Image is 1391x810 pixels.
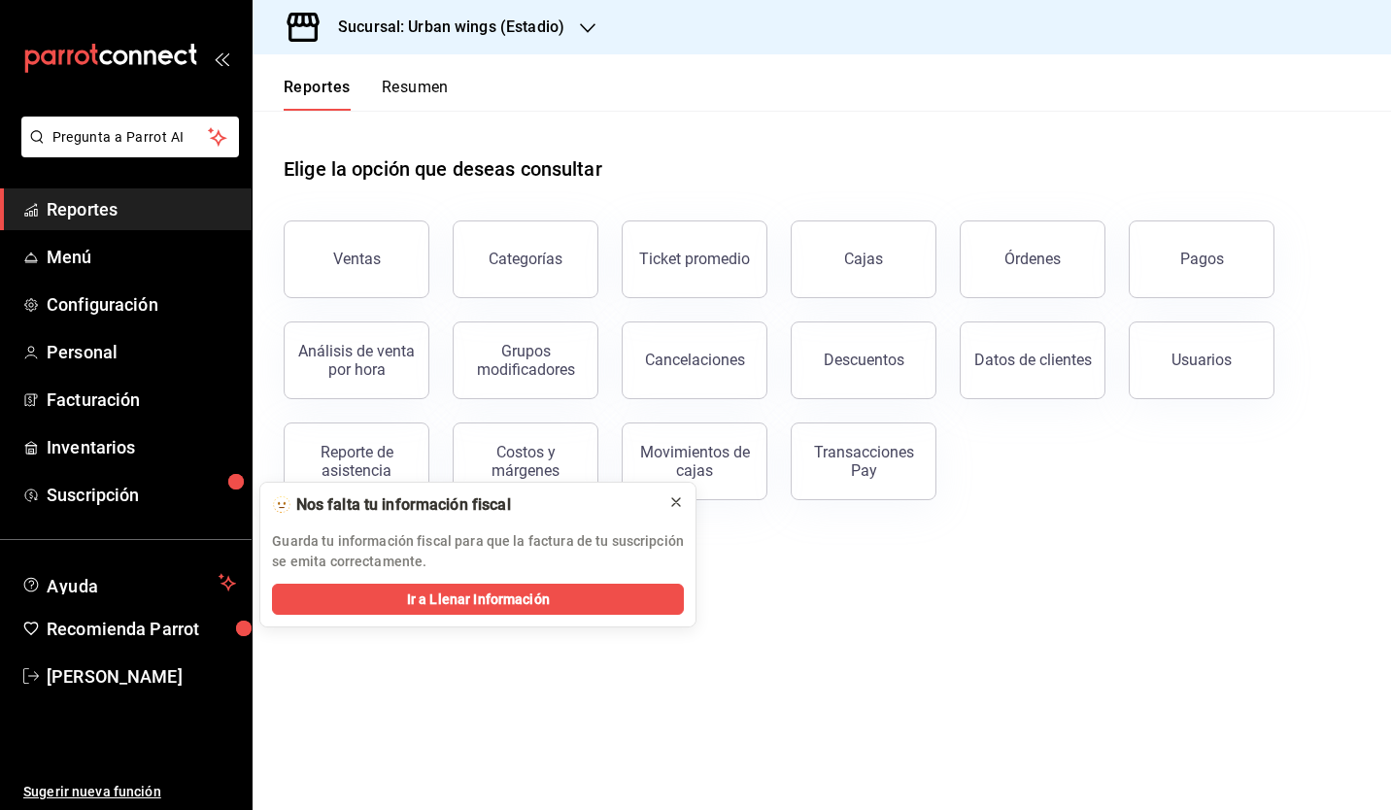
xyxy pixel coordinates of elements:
[453,422,598,500] button: Costos y márgenes
[622,422,767,500] button: Movimientos de cajas
[284,220,429,298] button: Ventas
[14,141,239,161] a: Pregunta a Parrot AI
[47,244,236,270] span: Menú
[272,584,684,615] button: Ir a Llenar Información
[639,250,750,268] div: Ticket promedio
[1171,351,1232,369] div: Usuarios
[21,117,239,157] button: Pregunta a Parrot AI
[47,434,236,460] span: Inventarios
[824,351,904,369] div: Descuentos
[791,321,936,399] button: Descuentos
[47,616,236,642] span: Recomienda Parrot
[465,342,586,379] div: Grupos modificadores
[1129,220,1274,298] button: Pagos
[1129,321,1274,399] button: Usuarios
[47,663,236,690] span: [PERSON_NAME]
[791,422,936,500] button: Transacciones Pay
[47,339,236,365] span: Personal
[974,351,1092,369] div: Datos de clientes
[284,154,602,184] h1: Elige la opción que deseas consultar
[322,16,564,39] h3: Sucursal: Urban wings (Estadio)
[803,443,924,480] div: Transacciones Pay
[47,387,236,413] span: Facturación
[1004,250,1061,268] div: Órdenes
[844,248,884,271] div: Cajas
[272,531,684,572] p: Guarda tu información fiscal para que la factura de tu suscripción se emita correctamente.
[645,351,745,369] div: Cancelaciones
[382,78,449,111] button: Resumen
[47,482,236,508] span: Suscripción
[634,443,755,480] div: Movimientos de cajas
[407,590,550,610] span: Ir a Llenar Información
[960,321,1105,399] button: Datos de clientes
[284,78,449,111] div: navigation tabs
[791,220,936,298] a: Cajas
[1180,250,1224,268] div: Pagos
[453,220,598,298] button: Categorías
[960,220,1105,298] button: Órdenes
[214,51,229,66] button: open_drawer_menu
[52,127,209,148] span: Pregunta a Parrot AI
[453,321,598,399] button: Grupos modificadores
[622,321,767,399] button: Cancelaciones
[622,220,767,298] button: Ticket promedio
[47,196,236,222] span: Reportes
[272,494,653,516] div: 🫥 Nos falta tu información fiscal
[284,78,351,111] button: Reportes
[23,782,236,802] span: Sugerir nueva función
[333,250,381,268] div: Ventas
[284,321,429,399] button: Análisis de venta por hora
[465,443,586,480] div: Costos y márgenes
[284,422,429,500] button: Reporte de asistencia
[296,443,417,480] div: Reporte de asistencia
[489,250,562,268] div: Categorías
[296,342,417,379] div: Análisis de venta por hora
[47,571,211,594] span: Ayuda
[47,291,236,318] span: Configuración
